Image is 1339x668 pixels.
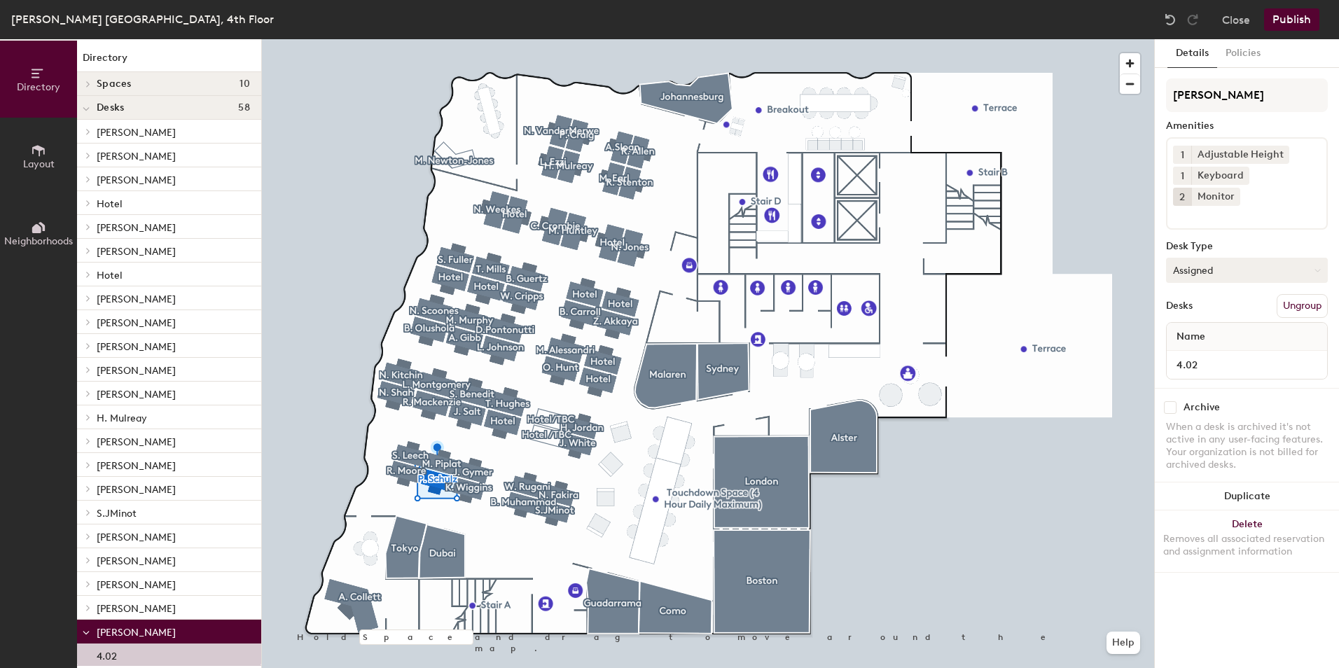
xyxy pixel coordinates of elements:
[97,151,176,162] span: [PERSON_NAME]
[1264,8,1319,31] button: Publish
[1184,402,1220,413] div: Archive
[97,646,117,662] p: 4.02
[1173,146,1191,164] button: 1
[1191,167,1249,185] div: Keyboard
[97,341,176,353] span: [PERSON_NAME]
[97,246,176,258] span: [PERSON_NAME]
[1155,510,1339,572] button: DeleteRemoves all associated reservation and assignment information
[1166,258,1328,283] button: Assigned
[97,603,176,615] span: [PERSON_NAME]
[1170,324,1212,349] span: Name
[240,78,250,90] span: 10
[1166,120,1328,132] div: Amenities
[97,270,123,281] span: Hotel
[1181,169,1184,183] span: 1
[97,531,176,543] span: [PERSON_NAME]
[97,78,132,90] span: Spaces
[1222,8,1250,31] button: Close
[97,389,176,401] span: [PERSON_NAME]
[97,436,176,448] span: [PERSON_NAME]
[1163,13,1177,27] img: Undo
[238,102,250,113] span: 58
[1217,39,1269,68] button: Policies
[1155,482,1339,510] button: Duplicate
[97,627,176,639] span: [PERSON_NAME]
[1181,148,1184,162] span: 1
[1186,13,1200,27] img: Redo
[1166,421,1328,471] div: When a desk is archived it's not active in any user-facing features. Your organization is not bil...
[1191,188,1240,206] div: Monitor
[1173,167,1191,185] button: 1
[97,484,176,496] span: [PERSON_NAME]
[77,50,261,72] h1: Directory
[97,293,176,305] span: [PERSON_NAME]
[1173,188,1191,206] button: 2
[23,158,55,170] span: Layout
[1163,533,1331,558] div: Removes all associated reservation and assignment information
[97,222,176,234] span: [PERSON_NAME]
[4,235,73,247] span: Neighborhoods
[97,102,124,113] span: Desks
[97,317,176,329] span: [PERSON_NAME]
[17,81,60,93] span: Directory
[1191,146,1289,164] div: Adjustable Height
[1170,355,1324,375] input: Unnamed desk
[1106,632,1140,654] button: Help
[97,579,176,591] span: [PERSON_NAME]
[1167,39,1217,68] button: Details
[97,174,176,186] span: [PERSON_NAME]
[1179,190,1185,204] span: 2
[1277,294,1328,318] button: Ungroup
[97,460,176,472] span: [PERSON_NAME]
[97,555,176,567] span: [PERSON_NAME]
[11,11,274,28] div: [PERSON_NAME] [GEOGRAPHIC_DATA], 4th Floor
[97,198,123,210] span: Hotel
[1166,241,1328,252] div: Desk Type
[97,127,176,139] span: [PERSON_NAME]
[97,365,176,377] span: [PERSON_NAME]
[1166,300,1193,312] div: Desks
[97,508,137,520] span: S.JMinot
[97,412,147,424] span: H. Mulreay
